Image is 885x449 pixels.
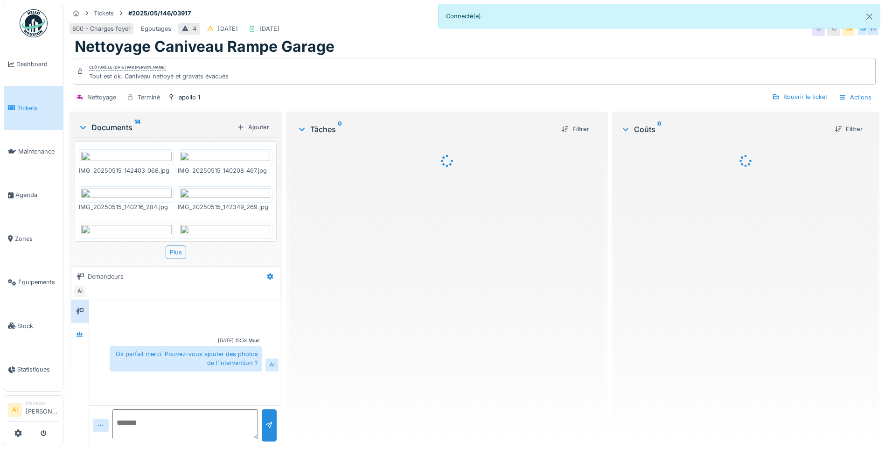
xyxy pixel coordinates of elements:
[166,246,186,259] div: Plus
[20,9,48,37] img: Badge_color-CXgf-gQk.svg
[110,346,262,371] div: Ok parfait merci. Pouvez-vous ajouter des photos de l'intervention ?
[249,337,260,344] div: Vous
[88,272,124,281] div: Demandeurs
[859,4,880,29] button: Close
[4,173,63,217] a: Agenda
[218,24,238,33] div: [DATE]
[4,304,63,347] a: Stock
[15,190,59,199] span: Agenda
[138,93,160,102] div: Terminé
[338,124,342,135] sup: 0
[557,123,593,135] div: Filtrer
[4,217,63,260] a: Zones
[835,91,876,104] div: Actions
[26,400,59,407] div: Manager
[8,400,59,422] a: AI Manager[PERSON_NAME]
[75,38,334,56] h1: Nettoyage Caniveau Rampe Garage
[141,24,171,33] div: Egoutages
[81,225,172,237] img: y7fml8tqh7cxm925m7ezj71nzxkq
[81,189,172,200] img: 37lpo5sgc868888u68bdpl6h7c96
[178,239,273,248] div: 17473131141576820516537052745113.jpg
[438,4,881,28] div: Connecté(e).
[233,121,273,133] div: Ajouter
[621,124,827,135] div: Coûts
[218,337,247,344] div: [DATE] 15:58
[297,124,554,135] div: Tâches
[89,72,229,81] div: Tout est ok. Caniveau nettoyé et gravats évacués
[4,42,63,86] a: Dashboard
[827,23,840,36] div: AI
[79,166,174,175] div: IMG_20250515_142403_068.jpg
[831,123,866,135] div: Filtrer
[73,285,86,298] div: AI
[193,24,196,33] div: 4
[180,189,271,200] img: ro2zc5ej85a1f0bnhb94bf0wqg7j
[17,104,59,112] span: Tickets
[179,93,200,102] div: apollo 1
[180,225,271,237] img: b86loean0rb1t0flgyszpff0j49h
[657,124,662,135] sup: 0
[94,9,114,18] div: Tickets
[17,365,59,374] span: Statistiques
[4,130,63,173] a: Maintenance
[4,348,63,391] a: Statistiques
[79,203,174,211] div: IMG_20250515_140216_284.jpg
[18,147,59,156] span: Maintenance
[78,122,233,133] div: Documents
[768,91,831,103] div: Rouvrir le ticket
[8,403,22,417] li: AI
[18,278,59,287] span: Équipements
[178,203,273,211] div: IMG_20250515_142349_269.jpg
[26,400,59,420] li: [PERSON_NAME]
[89,64,166,71] div: Clôturé le [DATE] par [PERSON_NAME]
[16,60,59,69] span: Dashboard
[87,93,116,102] div: Nettoyage
[866,23,879,36] div: YE
[180,152,271,163] img: gk0f3y55kimwdpro3blpcjj4nhyg
[72,24,131,33] div: 600 - Charges foyer
[842,23,855,36] div: SH
[857,23,870,36] div: PA
[134,122,140,133] sup: 14
[79,239,174,248] div: IMG_20250515_142356_408.jpg
[125,9,195,18] strong: #2025/05/146/03917
[4,260,63,304] a: Équipements
[4,86,63,129] a: Tickets
[812,23,825,36] div: AI
[265,358,279,372] div: AI
[178,166,273,175] div: IMG_20250515_140208_467.jpg
[259,24,279,33] div: [DATE]
[81,152,172,163] img: 7046wganluba84fjwvuxngwom3pk
[15,234,59,243] span: Zones
[17,322,59,330] span: Stock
